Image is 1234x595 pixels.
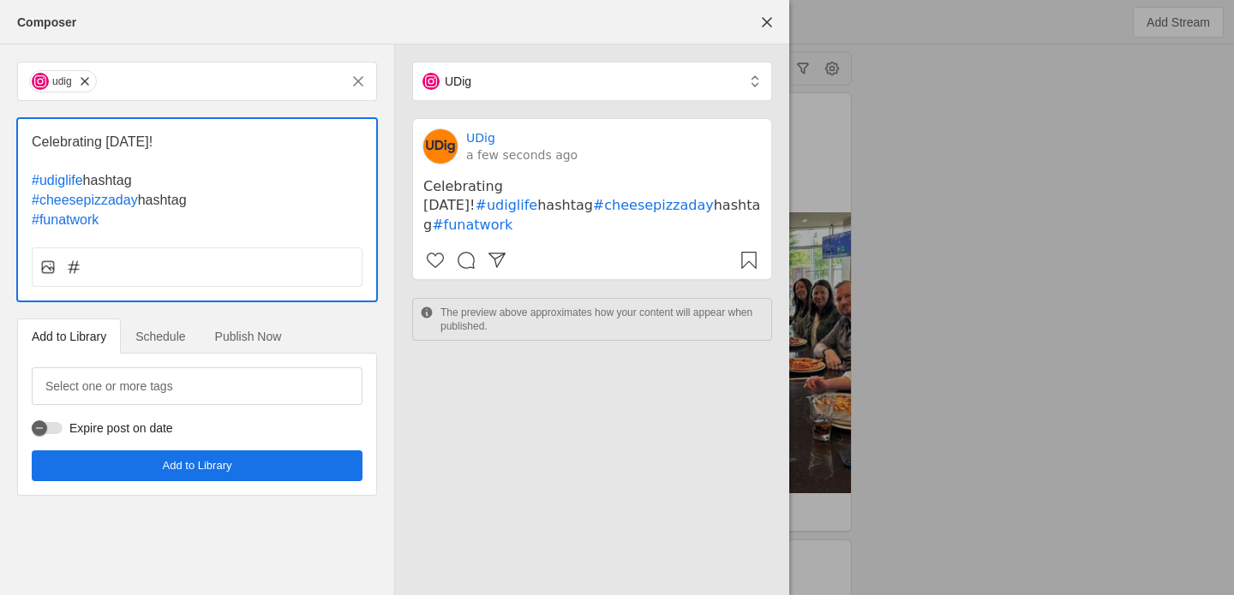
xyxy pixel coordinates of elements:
span: hashtag [138,193,187,207]
span: Add to Library [163,457,232,474]
button: Add to Library [32,450,362,481]
span: UDig [445,73,471,90]
a: #udiglife [476,197,538,213]
label: Expire post on date [63,419,173,437]
div: Composer [17,14,76,31]
span: #udiglife [32,173,83,187]
button: Remove all [343,66,374,97]
div: udig [52,74,72,88]
mat-label: Select one or more tags [45,376,173,396]
pre: Celebrating [DATE]! hashtag hashtag [423,177,761,235]
a: #funatwork [432,217,512,233]
a: UDig [466,129,495,146]
a: #cheesepizzaday [593,197,714,213]
span: Schedule [135,330,185,342]
a: a few seconds ago [466,146,578,164]
span: hashtag [83,173,132,187]
img: cache [423,129,458,164]
p: The preview above approximates how your content will appear when published. [440,306,764,333]
span: Publish Now [215,330,282,342]
span: Celebrating [DATE]! [32,134,153,149]
span: Add to Library [32,330,106,342]
span: #funatwork [32,212,99,227]
span: #cheesepizzaday [32,193,138,207]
